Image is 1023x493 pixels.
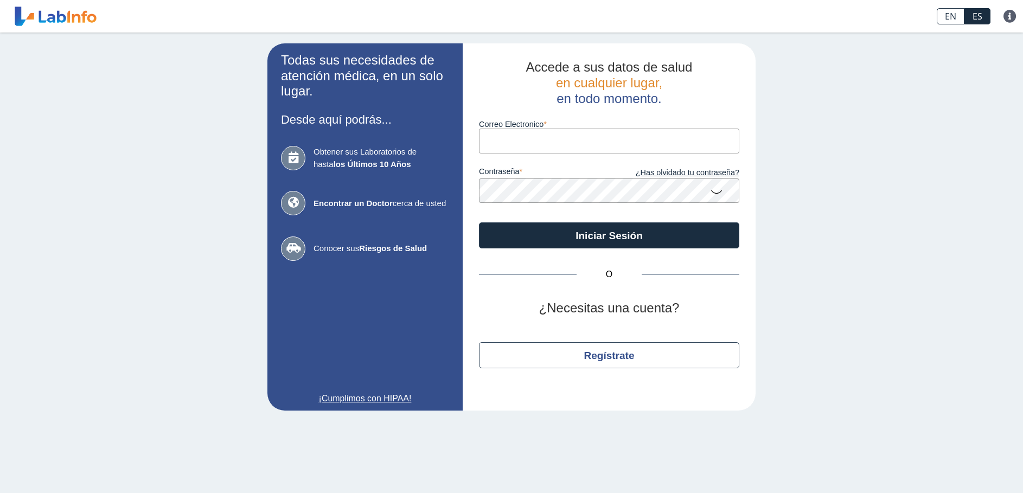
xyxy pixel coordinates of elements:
[314,242,449,255] span: Conocer sus
[314,197,449,210] span: cerca de usted
[314,146,449,170] span: Obtener sus Laboratorios de hasta
[479,167,609,179] label: contraseña
[281,53,449,99] h2: Todas sus necesidades de atención médica, en un solo lugar.
[281,113,449,126] h3: Desde aquí podrás...
[334,159,411,169] b: los Últimos 10 Años
[556,75,662,90] span: en cualquier lugar,
[314,199,393,208] b: Encontrar un Doctor
[479,222,739,248] button: Iniciar Sesión
[479,342,739,368] button: Regístrate
[479,300,739,316] h2: ¿Necesitas una cuenta?
[359,244,427,253] b: Riesgos de Salud
[526,60,693,74] span: Accede a sus datos de salud
[964,8,990,24] a: ES
[557,91,661,106] span: en todo momento.
[937,8,964,24] a: EN
[926,451,1011,481] iframe: Help widget launcher
[479,120,739,129] label: Correo Electronico
[577,268,642,281] span: O
[281,392,449,405] a: ¡Cumplimos con HIPAA!
[609,167,739,179] a: ¿Has olvidado tu contraseña?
